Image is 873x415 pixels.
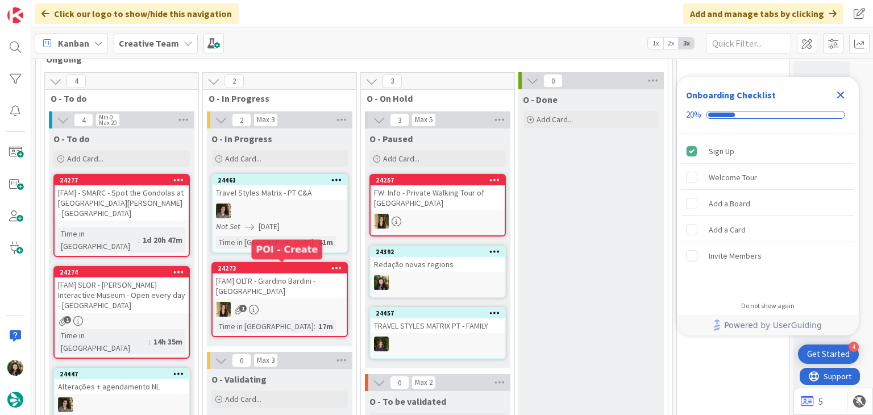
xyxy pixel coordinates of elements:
span: O - Validating [211,374,267,385]
div: 24392 [371,247,505,257]
div: 24273[FAM] OLTR - Giardino Bardini - [GEOGRAPHIC_DATA] [213,263,347,298]
div: SP [213,302,347,317]
div: 1d 20h 47m [140,234,185,246]
div: Max 3 [257,358,275,363]
div: Time in [GEOGRAPHIC_DATA] [216,320,314,333]
b: Creative Team [119,38,179,49]
span: 1 [64,316,71,323]
span: : [138,234,140,246]
div: Sign Up is complete. [681,139,854,164]
div: Add a Board [709,197,750,210]
div: 24277 [55,175,189,185]
div: Add a Card [709,223,746,236]
span: O - To do [53,133,90,144]
span: Kanban [58,36,89,50]
div: Invite Members [709,249,762,263]
div: 24257 [371,175,505,185]
div: Add and manage tabs by clicking [683,3,843,24]
h5: POI - Create [256,244,318,255]
div: Invite Members is incomplete. [681,243,854,268]
img: SP [216,302,231,317]
div: Checklist Container [677,77,859,335]
div: FW: Info - Private Walking Tour of [GEOGRAPHIC_DATA] [371,185,505,210]
div: TRAVEL STYLES MATRIX PT - FAMILY [371,318,505,333]
img: MC [374,337,389,351]
div: SP [371,214,505,229]
div: Onboarding Checklist [686,88,776,102]
div: Time in [GEOGRAPHIC_DATA] [58,227,138,252]
div: 17m [315,320,336,333]
div: Time in [GEOGRAPHIC_DATA] [216,236,314,248]
div: Footer [677,315,859,335]
div: Add a Card is incomplete. [681,217,854,242]
div: MS [55,397,189,412]
img: Visit kanbanzone.com [7,7,23,23]
div: Time in [GEOGRAPHIC_DATA] [58,329,149,354]
span: 3 [390,113,409,127]
div: Min 0 [99,114,113,120]
div: 24461 [218,176,347,184]
div: 4 [849,342,859,352]
span: : [314,236,315,248]
div: Close Checklist [832,86,850,104]
div: Checklist progress: 20% [686,110,850,120]
div: [FAM] SLOR - [PERSON_NAME] Interactive Museum - Open every day - [GEOGRAPHIC_DATA] [55,277,189,313]
img: MS [58,397,73,412]
img: BC [7,360,23,376]
img: BC [374,275,389,290]
span: : [149,335,151,348]
span: 4 [66,74,86,88]
div: 24447Alterações + agendamento NL [55,369,189,394]
i: Not Set [216,221,240,231]
span: 3x [679,38,694,49]
div: Max 3 [257,117,275,123]
div: Get Started [807,348,850,360]
span: O - To be validated [369,396,446,407]
span: O - Paused [369,133,413,144]
div: 41m [315,236,336,248]
div: Do not show again [741,301,795,310]
span: O - Done [523,94,558,105]
div: Open Get Started checklist, remaining modules: 4 [798,345,859,364]
a: 5 [801,395,823,408]
div: 24461Travel Styles Matrix - PT C&A [213,175,347,200]
span: O - In Progress [211,133,272,144]
div: 24457TRAVEL STYLES MATRIX PT - FAMILY [371,308,505,333]
div: 24461 [213,175,347,185]
span: 2 [225,74,244,88]
div: Alterações + agendamento NL [55,379,189,394]
img: SP [374,214,389,229]
span: Add Card... [225,153,261,164]
a: Powered by UserGuiding [683,315,853,335]
img: avatar [7,392,23,408]
span: [DATE] [259,221,280,233]
div: MC [371,337,505,351]
div: 24457 [371,308,505,318]
span: 2 [232,113,251,127]
div: Max 20 [99,120,117,126]
span: O - To do [51,93,184,104]
div: BC [371,275,505,290]
div: 14h 35m [151,335,185,348]
div: 24392Redação novas regions [371,247,505,272]
div: 24457 [376,309,505,317]
div: Max 5 [415,117,433,123]
span: 0 [232,354,251,367]
div: 20% [686,110,701,120]
div: 24274[FAM] SLOR - [PERSON_NAME] Interactive Museum - Open every day - [GEOGRAPHIC_DATA] [55,267,189,313]
span: 0 [390,376,409,389]
span: 2x [663,38,679,49]
span: : [314,320,315,333]
span: 1x [648,38,663,49]
input: Quick Filter... [706,33,791,53]
span: 1 [239,305,247,312]
div: Add a Board is incomplete. [681,191,854,216]
div: Click our logo to show/hide this navigation [35,3,239,24]
div: 24392 [376,248,505,256]
span: Powered by UserGuiding [724,318,822,332]
div: Redação novas regions [371,257,505,272]
div: 24274 [55,267,189,277]
span: Add Card... [537,114,573,125]
img: MS [216,204,231,218]
div: Welcome Tour is incomplete. [681,165,854,190]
